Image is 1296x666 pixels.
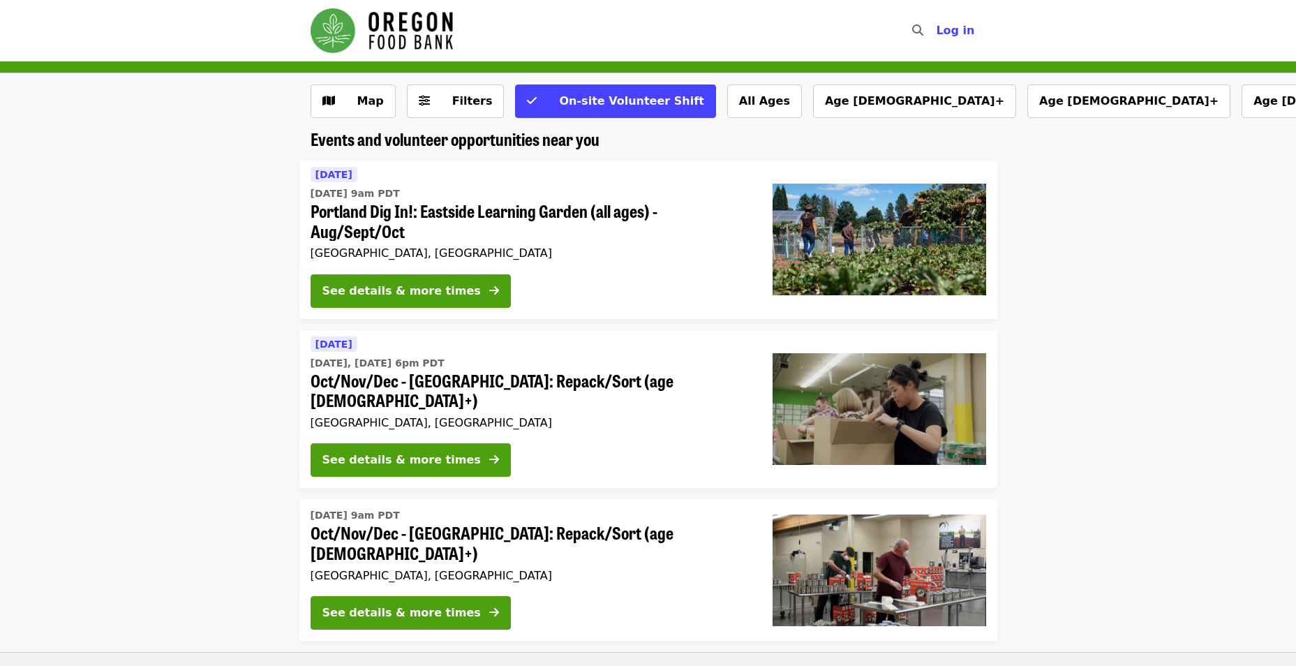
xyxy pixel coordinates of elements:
[932,14,943,47] input: Search
[773,184,986,295] img: Portland Dig In!: Eastside Learning Garden (all ages) - Aug/Sept/Oct organized by Oregon Food Bank
[311,356,445,371] time: [DATE], [DATE] 6pm PDT
[813,84,1016,118] button: Age [DEMOGRAPHIC_DATA]+
[489,606,499,619] i: arrow-right icon
[419,94,430,108] i: sliders-h icon
[311,8,453,53] img: Oregon Food Bank - Home
[299,330,997,489] a: See details for "Oct/Nov/Dec - Portland: Repack/Sort (age 8+)"
[311,84,396,118] button: Show map view
[407,84,505,118] button: Filters (0 selected)
[727,84,802,118] button: All Ages
[773,353,986,465] img: Oct/Nov/Dec - Portland: Repack/Sort (age 8+) organized by Oregon Food Bank
[322,283,481,299] div: See details & more times
[311,246,750,260] div: [GEOGRAPHIC_DATA], [GEOGRAPHIC_DATA]
[311,186,400,201] time: [DATE] 9am PDT
[311,596,511,630] button: See details & more times
[912,24,923,37] i: search icon
[489,284,499,297] i: arrow-right icon
[322,452,481,468] div: See details & more times
[322,605,481,621] div: See details & more times
[311,201,750,242] span: Portland Dig In!: Eastside Learning Garden (all ages) - Aug/Sept/Oct
[357,94,384,108] span: Map
[925,17,985,45] button: Log in
[299,499,997,641] a: See details for "Oct/Nov/Dec - Portland: Repack/Sort (age 16+)"
[311,416,750,429] div: [GEOGRAPHIC_DATA], [GEOGRAPHIC_DATA]
[311,443,511,477] button: See details & more times
[311,523,750,563] span: Oct/Nov/Dec - [GEOGRAPHIC_DATA]: Repack/Sort (age [DEMOGRAPHIC_DATA]+)
[322,94,335,108] i: map icon
[315,169,352,180] span: [DATE]
[311,274,511,308] button: See details & more times
[311,569,750,582] div: [GEOGRAPHIC_DATA], [GEOGRAPHIC_DATA]
[311,126,599,151] span: Events and volunteer opportunities near you
[515,84,715,118] button: On-site Volunteer Shift
[1027,84,1230,118] button: Age [DEMOGRAPHIC_DATA]+
[559,94,703,108] span: On-site Volunteer Shift
[936,24,974,37] span: Log in
[311,371,750,411] span: Oct/Nov/Dec - [GEOGRAPHIC_DATA]: Repack/Sort (age [DEMOGRAPHIC_DATA]+)
[452,94,493,108] span: Filters
[311,508,400,523] time: [DATE] 9am PDT
[315,339,352,350] span: [DATE]
[489,453,499,466] i: arrow-right icon
[773,515,986,626] img: Oct/Nov/Dec - Portland: Repack/Sort (age 16+) organized by Oregon Food Bank
[527,94,537,108] i: check icon
[299,161,997,319] a: See details for "Portland Dig In!: Eastside Learning Garden (all ages) - Aug/Sept/Oct"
